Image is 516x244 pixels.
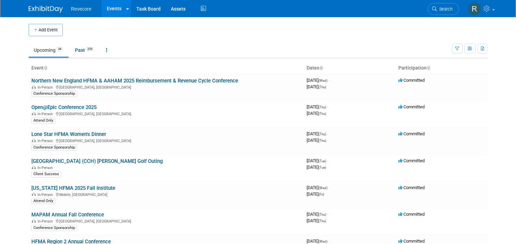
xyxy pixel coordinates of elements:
th: Participation [396,62,487,74]
span: In-Person [38,193,55,197]
div: [GEOGRAPHIC_DATA], [GEOGRAPHIC_DATA] [31,138,301,143]
a: Past255 [70,44,100,57]
img: In-Person Event [32,166,36,169]
span: - [327,158,328,163]
span: [DATE] [307,138,326,143]
span: - [327,104,328,109]
span: (Thu) [319,112,326,116]
a: Sort by Start Date [319,65,323,71]
a: [US_STATE] HFMA 2025 Fall Institute [31,185,115,191]
span: Committed [398,78,425,83]
span: Committed [398,185,425,190]
span: 255 [85,47,94,52]
span: [DATE] [307,78,329,83]
span: - [327,212,328,217]
span: (Thu) [319,132,326,136]
span: (Thu) [319,105,326,109]
span: (Thu) [319,213,326,216]
img: ExhibitDay [29,6,63,13]
img: Rachael Sires [468,2,481,15]
a: Lone Star HFMA Women's Dinner [31,131,106,137]
span: - [328,239,329,244]
div: [GEOGRAPHIC_DATA], [GEOGRAPHIC_DATA] [31,84,301,90]
span: [DATE] [307,111,326,116]
span: Revecore [71,6,91,12]
div: [GEOGRAPHIC_DATA], [GEOGRAPHIC_DATA] [31,218,301,224]
span: [DATE] [307,84,326,89]
img: In-Person Event [32,139,36,142]
span: [DATE] [307,185,329,190]
span: (Wed) [319,79,327,82]
img: In-Person Event [32,85,36,89]
a: Search [428,3,459,15]
img: In-Person Event [32,112,36,115]
a: Open@Epic Conference 2025 [31,104,97,110]
span: (Thu) [319,139,326,142]
th: Dates [304,62,396,74]
span: - [328,185,329,190]
span: Committed [398,239,425,244]
span: [DATE] [307,192,324,197]
span: [DATE] [307,218,326,223]
span: (Tue) [319,166,326,169]
div: [GEOGRAPHIC_DATA], [GEOGRAPHIC_DATA] [31,111,301,116]
div: Attend Only [31,118,55,124]
span: [DATE] [307,239,329,244]
span: [DATE] [307,158,328,163]
div: Conference Sponsorship [31,144,77,151]
span: In-Person [38,139,55,143]
span: (Thu) [319,219,326,223]
button: Add Event [29,24,63,36]
span: Committed [398,104,425,109]
a: Upcoming34 [29,44,69,57]
span: In-Person [38,166,55,170]
a: Northern New England HFMA & AAHAM 2025 Reimbursement & Revenue Cycle Conference [31,78,238,84]
span: Committed [398,131,425,136]
span: Search [437,6,453,12]
a: MAPAM Annual Fall Conference [31,212,104,218]
div: Attend Only [31,198,55,204]
span: In-Person [38,85,55,90]
a: Sort by Participation Type [427,65,430,71]
span: (Wed) [319,240,327,243]
a: Sort by Event Name [44,65,47,71]
span: (Wed) [319,186,327,190]
span: (Tue) [319,159,326,163]
div: Conference Sponsorship [31,225,77,231]
img: In-Person Event [32,193,36,196]
span: In-Person [38,112,55,116]
span: [DATE] [307,131,328,136]
span: [DATE] [307,104,328,109]
div: Mobile, [GEOGRAPHIC_DATA] [31,192,301,197]
span: - [327,131,328,136]
span: Committed [398,158,425,163]
th: Event [29,62,304,74]
div: Client Success [31,171,61,177]
div: Conference Sponsorship [31,91,77,97]
span: (Fri) [319,193,324,196]
span: [DATE] [307,165,326,170]
span: (Thu) [319,85,326,89]
span: Committed [398,212,425,217]
span: In-Person [38,219,55,224]
span: 34 [56,47,63,52]
img: In-Person Event [32,219,36,223]
a: [GEOGRAPHIC_DATA] (CCH) [PERSON_NAME] Golf Outing [31,158,163,164]
span: [DATE] [307,212,328,217]
span: - [328,78,329,83]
